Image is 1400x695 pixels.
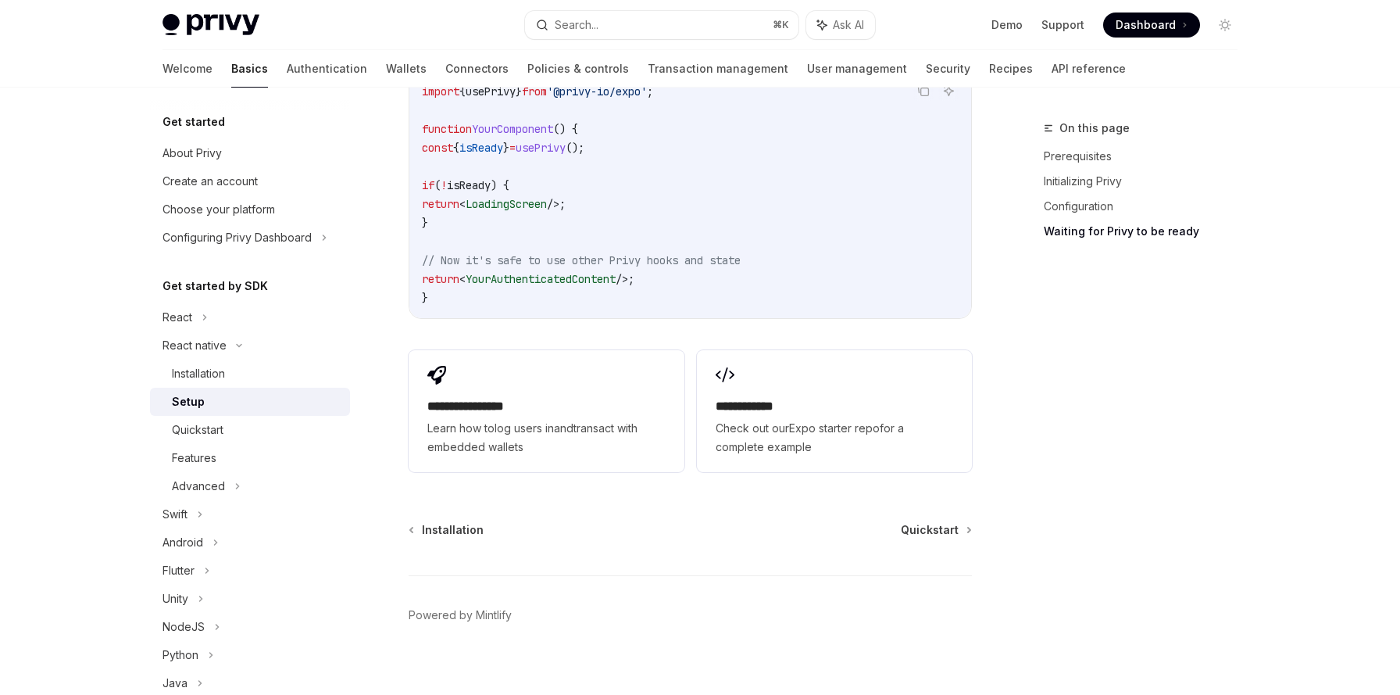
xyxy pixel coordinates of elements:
img: light logo [162,14,259,36]
button: Copy the contents from the code block [913,81,934,101]
span: Learn how to and [427,419,665,457]
span: usePrivy [466,84,516,99]
span: ; [628,272,634,286]
span: return [422,272,459,286]
span: } [422,291,428,305]
span: import [422,84,459,99]
span: const [422,141,453,155]
span: } [516,84,522,99]
span: isReady [447,178,491,192]
span: '@privy-io/expo' [547,84,647,99]
span: Ask AI [833,17,864,33]
a: Quickstart [150,416,350,444]
span: // Now it's safe to use other Privy hooks and state [422,253,741,267]
button: Ask AI [806,11,875,39]
h5: Get started [162,113,225,131]
div: Search... [555,16,598,34]
span: ) { [491,178,509,192]
span: ; [647,84,653,99]
div: React native [162,336,227,355]
span: On this page [1059,119,1130,138]
div: Java [162,674,187,693]
div: Advanced [172,477,225,496]
span: if [422,178,434,192]
span: ⌘ K [773,19,789,31]
a: **** **** **** *Learn how tolog users inandtransact with embedded wallets [409,350,684,472]
a: Quickstart [901,522,970,538]
a: Policies & controls [527,50,629,88]
span: { [453,141,459,155]
a: Waiting for Privy to be ready [1044,219,1250,244]
a: Basics [231,50,268,88]
h5: Get started by SDK [162,277,268,296]
span: usePrivy [516,141,566,155]
a: Transaction management [648,50,788,88]
a: Demo [991,17,1023,33]
a: Authentication [287,50,367,88]
span: /> [616,272,628,286]
div: Flutter [162,561,195,580]
a: Prerequisites [1044,144,1250,169]
a: Powered by Mintlify [409,607,512,623]
a: **** **** **Check out ourExpo starter repofor a complete example [697,350,972,472]
span: } [422,216,428,230]
a: Welcome [162,50,212,88]
a: Dashboard [1103,13,1200,38]
span: from [522,84,547,99]
span: isReady [459,141,503,155]
a: Wallets [386,50,427,88]
span: Check out our for a complete example [716,419,953,457]
a: Security [926,50,970,88]
span: YourComponent [472,122,553,136]
div: Configuring Privy Dashboard [162,228,312,247]
span: < [459,272,466,286]
button: Ask AI [938,81,959,101]
a: User management [807,50,907,88]
div: Quickstart [172,421,223,439]
a: Support [1041,17,1084,33]
div: Android [162,533,203,552]
div: React [162,308,192,327]
div: Choose your platform [162,200,275,219]
a: Choose your platform [150,195,350,224]
span: Installation [422,522,484,538]
a: Setup [150,388,350,416]
a: About Privy [150,139,350,167]
div: Unity [162,589,188,608]
span: function [422,122,472,136]
a: Features [150,444,350,472]
a: Initializing Privy [1044,169,1250,194]
span: < [459,197,466,211]
a: log users in [495,421,554,435]
a: API reference [1052,50,1126,88]
div: Setup [172,392,205,411]
span: ( [434,178,441,192]
div: Installation [172,364,225,383]
button: Search...⌘K [525,11,798,39]
span: /> [547,197,559,211]
span: { [459,84,466,99]
span: Dashboard [1116,17,1176,33]
a: Create an account [150,167,350,195]
div: Python [162,646,198,665]
a: Recipes [989,50,1033,88]
span: ! [441,178,447,192]
span: (); [566,141,584,155]
span: YourAuthenticatedContent [466,272,616,286]
span: () { [553,122,578,136]
div: NodeJS [162,618,205,636]
a: Installation [410,522,484,538]
span: } [503,141,509,155]
div: About Privy [162,144,222,163]
span: LoadingScreen [466,197,547,211]
span: return [422,197,459,211]
span: Quickstart [901,522,959,538]
a: Connectors [445,50,509,88]
span: = [509,141,516,155]
div: Create an account [162,172,258,191]
a: Installation [150,360,350,388]
span: ; [559,197,566,211]
a: Expo starter repo [789,421,880,435]
div: Swift [162,505,187,524]
div: Features [172,449,216,468]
